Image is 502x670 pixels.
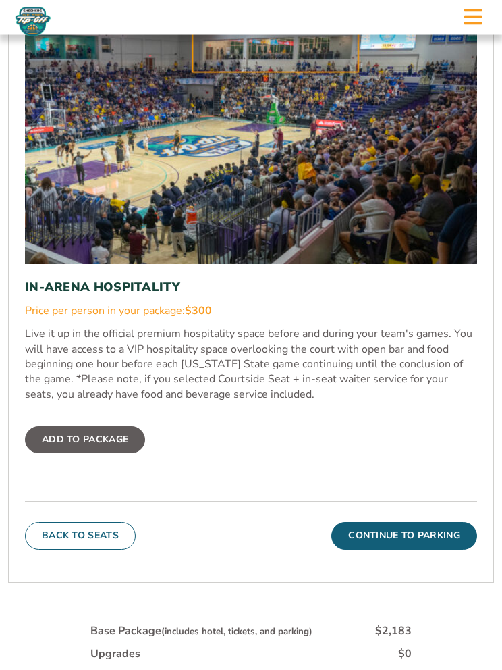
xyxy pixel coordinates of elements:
[90,647,140,662] div: Upgrades
[25,523,136,550] button: Back To Seats
[90,624,312,639] div: Base Package
[25,281,477,296] h3: In-Arena Hospitality
[398,647,412,662] div: $0
[13,7,53,37] img: Fort Myers Tip-Off
[25,327,477,403] p: Live it up in the official premium hospitality space before and during your team's games. You wil...
[161,626,312,638] small: (includes hotel, tickets, and parking)
[185,304,212,319] span: $300
[375,624,412,639] div: $2,183
[25,427,145,454] label: Add To Package
[331,523,477,550] button: Continue To Parking
[25,304,477,319] div: Price per person in your package:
